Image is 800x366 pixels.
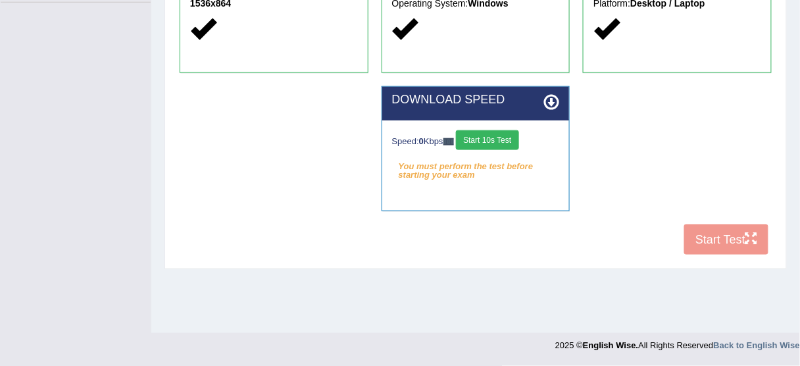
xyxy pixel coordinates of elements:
[392,130,560,153] div: Speed: Kbps
[714,341,800,351] a: Back to English Wise
[443,138,454,145] img: ajax-loader-fb-connection.gif
[392,157,560,176] em: You must perform the test before starting your exam
[419,136,424,146] strong: 0
[555,333,800,352] div: 2025 © All Rights Reserved
[392,93,560,107] h2: DOWNLOAD SPEED
[456,130,518,150] button: Start 10s Test
[583,341,638,351] strong: English Wise.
